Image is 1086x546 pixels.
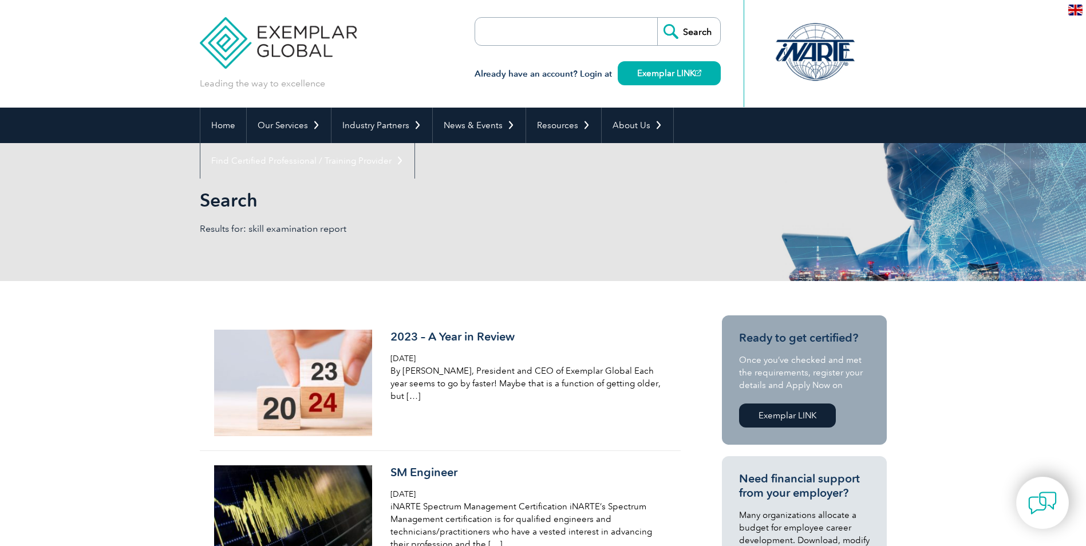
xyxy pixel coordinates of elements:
a: Exemplar LINK [618,61,721,85]
a: Industry Partners [331,108,432,143]
img: 2023-300x202.jpg [214,330,373,436]
h3: SM Engineer [390,465,662,480]
a: Home [200,108,246,143]
h3: Already have an account? Login at [475,67,721,81]
img: contact-chat.png [1028,489,1057,517]
p: Once you’ve checked and met the requirements, register your details and Apply Now on [739,354,870,391]
img: en [1068,5,1083,15]
input: Search [657,18,720,45]
a: Exemplar LINK [739,403,836,428]
a: News & Events [433,108,526,143]
p: By [PERSON_NAME], President and CEO of Exemplar Global Each year seems to go by faster! Maybe tha... [390,365,662,402]
h3: 2023 – A Year in Review [390,330,662,344]
a: Resources [526,108,601,143]
img: open_square.png [695,70,701,76]
h3: Need financial support from your employer? [739,472,870,500]
a: About Us [602,108,673,143]
a: 2023 – A Year in Review [DATE] By [PERSON_NAME], President and CEO of Exemplar Global Each year s... [200,315,681,451]
span: [DATE] [390,489,416,499]
h1: Search [200,189,639,211]
p: Results for: skill examination report [200,223,543,235]
a: Our Services [247,108,331,143]
p: Leading the way to excellence [200,77,325,90]
span: [DATE] [390,354,416,363]
h3: Ready to get certified? [739,331,870,345]
a: Find Certified Professional / Training Provider [200,143,414,179]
